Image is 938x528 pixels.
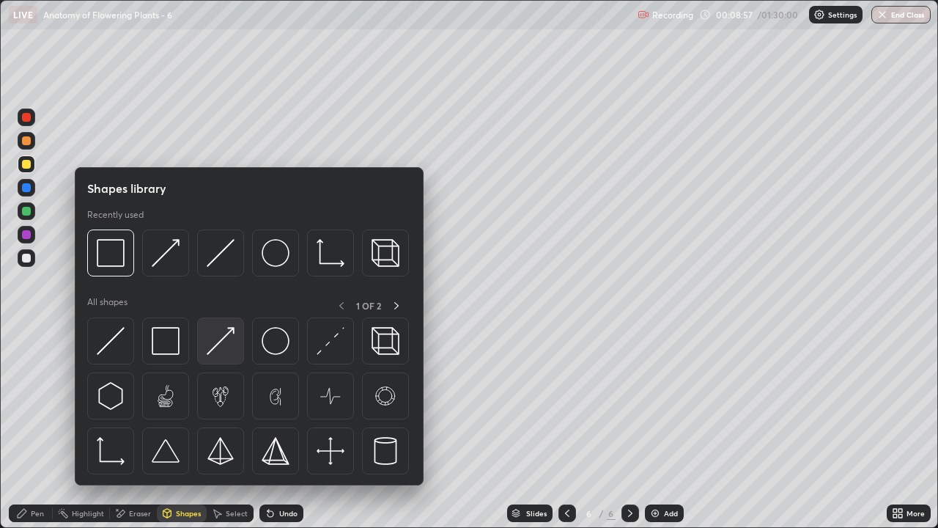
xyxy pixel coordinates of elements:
[871,6,931,23] button: End Class
[207,327,234,355] img: svg+xml;charset=utf-8,%3Csvg%20xmlns%3D%22http%3A%2F%2Fwww.w3.org%2F2000%2Fsvg%22%20width%3D%2230...
[152,437,180,465] img: svg+xml;charset=utf-8,%3Csvg%20xmlns%3D%22http%3A%2F%2Fwww.w3.org%2F2000%2Fsvg%22%20width%3D%2238...
[207,382,234,410] img: svg+xml;charset=utf-8,%3Csvg%20xmlns%3D%22http%3A%2F%2Fwww.w3.org%2F2000%2Fsvg%22%20width%3D%2265...
[87,296,128,315] p: All shapes
[97,437,125,465] img: svg+xml;charset=utf-8,%3Csvg%20xmlns%3D%22http%3A%2F%2Fwww.w3.org%2F2000%2Fsvg%22%20width%3D%2233...
[582,509,597,518] div: 6
[152,239,180,267] img: svg+xml;charset=utf-8,%3Csvg%20xmlns%3D%22http%3A%2F%2Fwww.w3.org%2F2000%2Fsvg%22%20width%3D%2230...
[97,239,125,267] img: svg+xml;charset=utf-8,%3Csvg%20xmlns%3D%22http%3A%2F%2Fwww.w3.org%2F2000%2Fsvg%22%20width%3D%2234...
[356,300,381,312] p: 1 OF 2
[607,507,616,520] div: 6
[262,382,289,410] img: svg+xml;charset=utf-8,%3Csvg%20xmlns%3D%22http%3A%2F%2Fwww.w3.org%2F2000%2Fsvg%22%20width%3D%2265...
[43,9,172,21] p: Anatomy of Flowering Plants - 6
[207,437,234,465] img: svg+xml;charset=utf-8,%3Csvg%20xmlns%3D%22http%3A%2F%2Fwww.w3.org%2F2000%2Fsvg%22%20width%3D%2234...
[13,9,33,21] p: LIVE
[262,327,289,355] img: svg+xml;charset=utf-8,%3Csvg%20xmlns%3D%22http%3A%2F%2Fwww.w3.org%2F2000%2Fsvg%22%20width%3D%2236...
[317,239,344,267] img: svg+xml;charset=utf-8,%3Csvg%20xmlns%3D%22http%3A%2F%2Fwww.w3.org%2F2000%2Fsvg%22%20width%3D%2233...
[87,209,144,221] p: Recently used
[813,9,825,21] img: class-settings-icons
[638,9,649,21] img: recording.375f2c34.svg
[176,510,201,517] div: Shapes
[372,437,399,465] img: svg+xml;charset=utf-8,%3Csvg%20xmlns%3D%22http%3A%2F%2Fwww.w3.org%2F2000%2Fsvg%22%20width%3D%2228...
[317,437,344,465] img: svg+xml;charset=utf-8,%3Csvg%20xmlns%3D%22http%3A%2F%2Fwww.w3.org%2F2000%2Fsvg%22%20width%3D%2240...
[664,510,678,517] div: Add
[876,9,888,21] img: end-class-cross
[317,327,344,355] img: svg+xml;charset=utf-8,%3Csvg%20xmlns%3D%22http%3A%2F%2Fwww.w3.org%2F2000%2Fsvg%22%20width%3D%2230...
[31,510,44,517] div: Pen
[649,507,661,519] img: add-slide-button
[72,510,104,517] div: Highlight
[599,509,604,518] div: /
[828,11,857,18] p: Settings
[526,510,547,517] div: Slides
[152,327,180,355] img: svg+xml;charset=utf-8,%3Csvg%20xmlns%3D%22http%3A%2F%2Fwww.w3.org%2F2000%2Fsvg%22%20width%3D%2234...
[262,437,289,465] img: svg+xml;charset=utf-8,%3Csvg%20xmlns%3D%22http%3A%2F%2Fwww.w3.org%2F2000%2Fsvg%22%20width%3D%2234...
[226,510,248,517] div: Select
[207,239,234,267] img: svg+xml;charset=utf-8,%3Csvg%20xmlns%3D%22http%3A%2F%2Fwww.w3.org%2F2000%2Fsvg%22%20width%3D%2230...
[262,239,289,267] img: svg+xml;charset=utf-8,%3Csvg%20xmlns%3D%22http%3A%2F%2Fwww.w3.org%2F2000%2Fsvg%22%20width%3D%2236...
[279,510,298,517] div: Undo
[129,510,151,517] div: Eraser
[652,10,693,21] p: Recording
[906,510,925,517] div: More
[87,180,166,197] h5: Shapes library
[317,382,344,410] img: svg+xml;charset=utf-8,%3Csvg%20xmlns%3D%22http%3A%2F%2Fwww.w3.org%2F2000%2Fsvg%22%20width%3D%2265...
[372,382,399,410] img: svg+xml;charset=utf-8,%3Csvg%20xmlns%3D%22http%3A%2F%2Fwww.w3.org%2F2000%2Fsvg%22%20width%3D%2265...
[97,327,125,355] img: svg+xml;charset=utf-8,%3Csvg%20xmlns%3D%22http%3A%2F%2Fwww.w3.org%2F2000%2Fsvg%22%20width%3D%2230...
[97,382,125,410] img: svg+xml;charset=utf-8,%3Csvg%20xmlns%3D%22http%3A%2F%2Fwww.w3.org%2F2000%2Fsvg%22%20width%3D%2230...
[372,239,399,267] img: svg+xml;charset=utf-8,%3Csvg%20xmlns%3D%22http%3A%2F%2Fwww.w3.org%2F2000%2Fsvg%22%20width%3D%2235...
[372,327,399,355] img: svg+xml;charset=utf-8,%3Csvg%20xmlns%3D%22http%3A%2F%2Fwww.w3.org%2F2000%2Fsvg%22%20width%3D%2235...
[152,382,180,410] img: svg+xml;charset=utf-8,%3Csvg%20xmlns%3D%22http%3A%2F%2Fwww.w3.org%2F2000%2Fsvg%22%20width%3D%2265...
